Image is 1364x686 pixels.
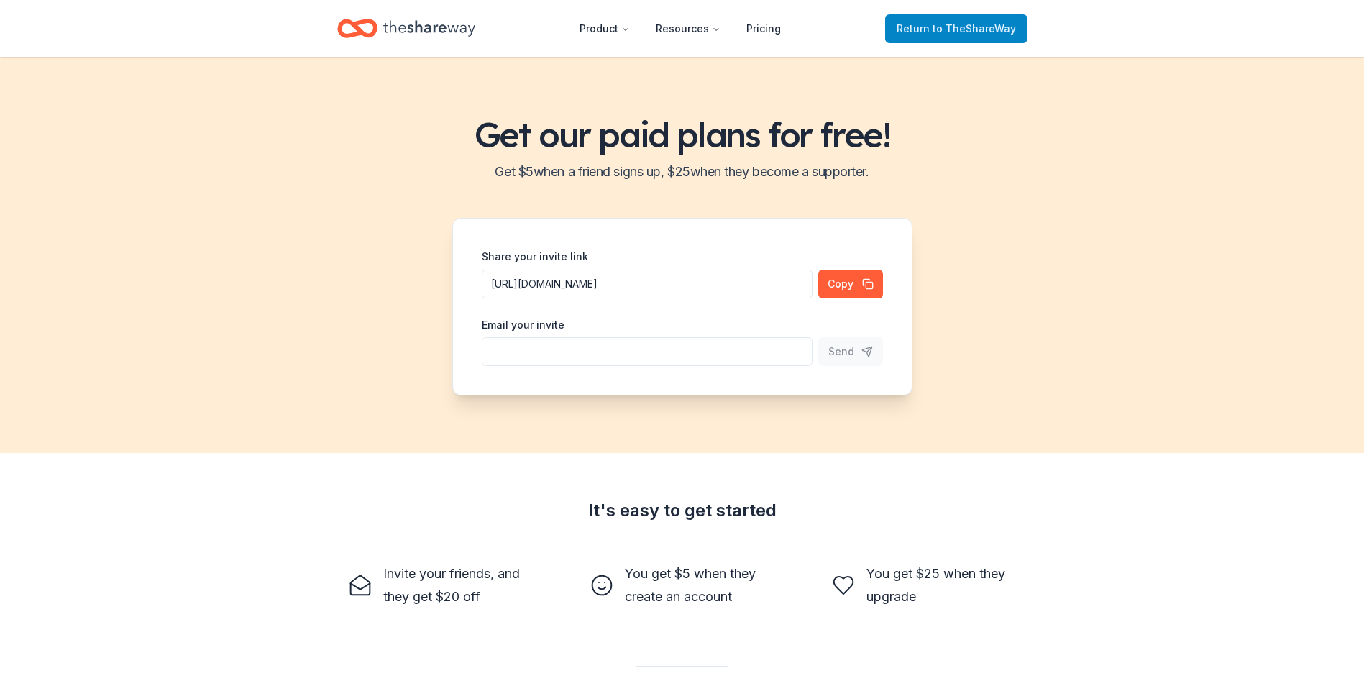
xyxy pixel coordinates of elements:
h2: Get $ 5 when a friend signs up, $ 25 when they become a supporter. [17,160,1347,183]
button: Copy [818,270,883,298]
h1: Get our paid plans for free! [17,114,1347,155]
div: Invite your friends, and they get $20 off [383,562,533,608]
button: Resources [644,14,732,43]
label: Share your invite link [482,250,588,264]
span: to TheShareWay [933,22,1016,35]
a: Home [337,12,475,45]
div: You get $25 when they upgrade [866,562,1016,608]
div: You get $5 when they create an account [625,562,774,608]
a: Pricing [735,14,792,43]
nav: Main [568,12,792,45]
span: Return [897,20,1016,37]
button: Product [568,14,641,43]
div: It's easy to get started [337,499,1027,522]
label: Email your invite [482,318,564,332]
a: Returnto TheShareWay [885,14,1027,43]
